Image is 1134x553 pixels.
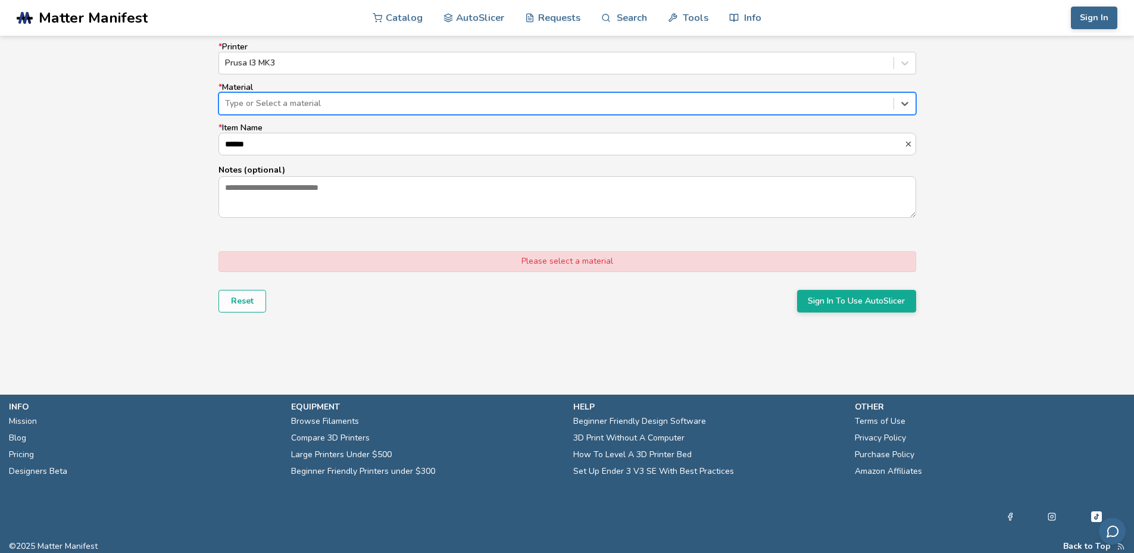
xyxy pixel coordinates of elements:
button: Reset [218,290,266,313]
button: *Item Name [904,140,916,148]
a: Purchase Policy [855,446,914,463]
span: Matter Manifest [39,10,148,26]
a: Designers Beta [9,463,67,480]
p: other [855,401,1125,413]
button: Back to Top [1063,542,1111,551]
a: Large Printers Under $500 [291,446,392,463]
span: © 2025 Matter Manifest [9,542,98,551]
a: Mission [9,413,37,430]
a: Blog [9,430,26,446]
p: help [573,401,844,413]
p: info [9,401,279,413]
label: Printer [218,42,916,74]
a: Amazon Affiliates [855,463,922,480]
label: Material [218,83,916,115]
div: Please select a material [218,251,916,271]
a: Facebook [1006,510,1014,524]
a: Instagram [1048,510,1056,524]
a: Tiktok [1089,510,1104,524]
a: RSS Feed [1117,542,1125,551]
button: Sign In [1071,7,1117,29]
input: *MaterialType or Select a material [225,99,227,108]
button: Sign In To Use AutoSlicer [797,290,916,313]
a: Set Up Ender 3 V3 SE With Best Practices [573,463,734,480]
a: Privacy Policy [855,430,906,446]
a: Browse Filaments [291,413,359,430]
label: Item Name [218,123,916,155]
input: *Item Name [219,133,904,155]
p: equipment [291,401,561,413]
textarea: Notes (optional) [219,177,916,217]
button: Send feedback via email [1099,518,1126,545]
a: How To Level A 3D Printer Bed [573,446,692,463]
p: Notes (optional) [218,164,916,176]
a: Beginner Friendly Design Software [573,413,706,430]
a: Terms of Use [855,413,905,430]
a: Compare 3D Printers [291,430,370,446]
a: 3D Print Without A Computer [573,430,685,446]
a: Beginner Friendly Printers under $300 [291,463,435,480]
a: Pricing [9,446,34,463]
